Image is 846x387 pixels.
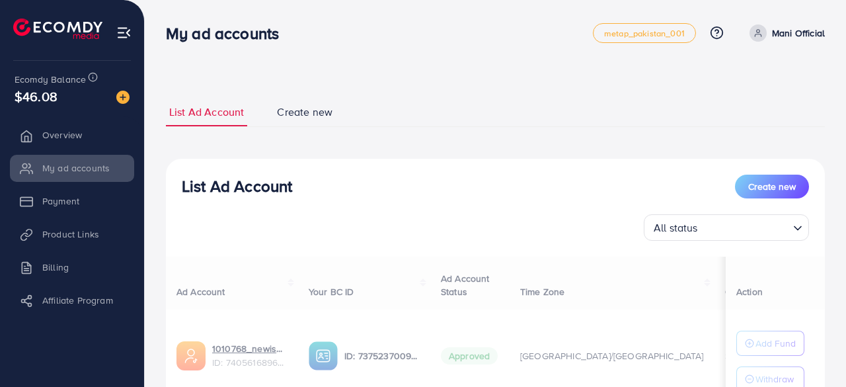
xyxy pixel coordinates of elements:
span: Create new [748,180,796,193]
span: Create new [277,105,332,120]
a: Mani Official [744,24,825,42]
span: metap_pakistan_001 [604,29,685,38]
h3: My ad accounts [166,24,289,43]
img: logo [13,19,102,39]
img: menu [116,25,132,40]
img: image [116,91,130,104]
input: Search for option [702,216,788,237]
div: Search for option [644,214,809,241]
span: All status [651,218,701,237]
span: List Ad Account [169,105,244,120]
span: Ecomdy Balance [15,73,86,86]
a: metap_pakistan_001 [593,23,696,43]
button: Create new [735,175,809,198]
p: Mani Official [772,25,825,41]
h3: List Ad Account [182,177,292,196]
span: $46.08 [15,87,58,106]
